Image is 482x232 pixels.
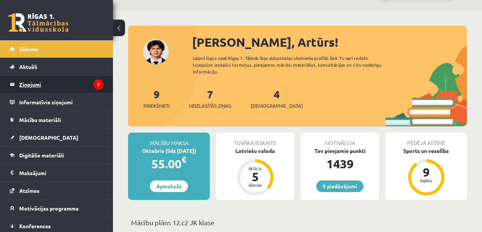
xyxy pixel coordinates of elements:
a: Apmaksāt [150,180,188,192]
div: Atlicis [244,166,267,171]
span: Neizlasītās ziņas [189,102,231,110]
span: Atzīmes [19,187,40,194]
span: Sākums [19,46,38,52]
a: Digitālie materiāli [10,147,104,164]
a: Atzīmes [10,182,104,199]
span: € [182,154,186,165]
a: Maksājumi [10,164,104,182]
legend: Ziņojumi [19,76,104,93]
legend: Maksājumi [19,164,104,182]
p: Mācību plāns 12.c2 JK klase [131,217,464,227]
a: Aktuāli [10,58,104,75]
span: Aktuāli [19,63,37,70]
a: 9Priekšmeti [143,87,169,110]
a: [DEMOGRAPHIC_DATA] [10,129,104,146]
span: [DEMOGRAPHIC_DATA] [19,134,78,141]
a: Motivācijas programma [10,200,104,217]
a: Ziņojumi7 [10,76,104,93]
a: 9 piedāvājumi [316,180,363,192]
a: Latviešu valoda Atlicis 5 dienas [216,147,294,197]
span: [DEMOGRAPHIC_DATA] [251,102,303,110]
a: Sports un veselība 9 balles [385,147,467,197]
a: 4[DEMOGRAPHIC_DATA] [251,87,303,110]
a: Sākums [10,40,104,58]
div: Laipni lūgts savā Rīgas 1. Tālmācības vidusskolas skolnieka profilā. Šeit Tu vari redzēt tuvojošo... [193,55,396,75]
div: 9 [415,166,438,178]
a: Mācību materiāli [10,111,104,128]
div: [PERSON_NAME], Artūrs! [192,33,467,51]
div: dienas [244,183,267,187]
div: Latviešu valoda [216,147,294,155]
span: Priekšmeti [143,102,169,110]
span: Konferences [19,223,51,229]
legend: Informatīvie ziņojumi [19,93,104,111]
div: 1439 [300,155,379,173]
div: Oktobris (līdz [DATE]) [128,147,210,155]
a: Informatīvie ziņojumi [10,93,104,111]
span: Digitālie materiāli [19,152,64,159]
i: 7 [93,79,104,90]
div: balles [415,178,438,183]
div: Motivācija [300,133,379,147]
a: Rīgas 1. Tālmācības vidusskola [8,13,69,32]
div: Tuvākā ieskaite [216,133,294,147]
div: 55.00 [128,155,210,173]
div: 5 [244,171,267,183]
div: Tev pieejamie punkti [300,147,379,155]
div: Pēdējā atzīme [385,133,467,147]
a: 7Neizlasītās ziņas [189,87,231,110]
span: Mācību materiāli [19,116,61,123]
div: Mācību maksa [128,133,210,147]
span: Motivācijas programma [19,205,79,212]
div: Sports un veselība [385,147,467,155]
